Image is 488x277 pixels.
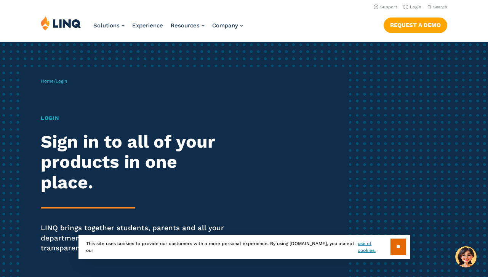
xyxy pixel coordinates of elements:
img: LINQ | K‑12 Software [41,16,81,30]
a: Support [374,5,397,10]
a: Experience [132,22,163,29]
nav: Button Navigation [384,16,447,33]
span: Login [56,78,67,84]
a: Company [212,22,243,29]
nav: Primary Navigation [93,16,243,41]
h2: Sign in to all of your products in one place. [41,132,229,193]
a: Solutions [93,22,125,29]
a: use of cookies. [358,240,390,254]
span: Resources [171,22,200,29]
span: / [41,78,67,84]
div: This site uses cookies to provide our customers with a more personal experience. By using [DOMAIN... [78,235,410,259]
h1: Login [41,114,229,122]
a: Home [41,78,54,84]
p: LINQ brings together students, parents and all your departments to improve efficiency and transpa... [41,223,229,253]
button: Hello, have a question? Let’s chat. [455,246,477,267]
span: Company [212,22,238,29]
button: Open Search Bar [427,4,447,10]
span: Search [433,5,447,10]
span: Solutions [93,22,120,29]
a: Resources [171,22,205,29]
a: Login [403,5,421,10]
a: Request a Demo [384,18,447,33]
